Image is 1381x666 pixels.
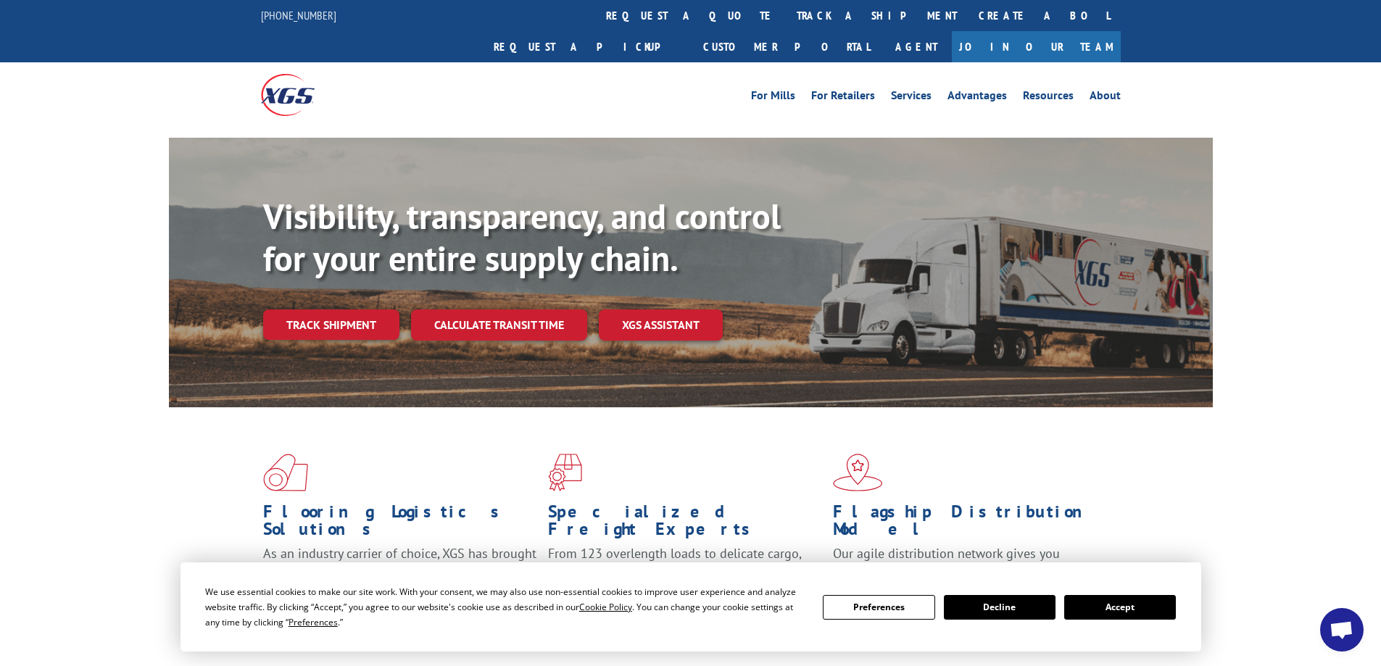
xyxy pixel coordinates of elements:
[833,503,1107,545] h1: Flagship Distribution Model
[823,595,934,620] button: Preferences
[1090,90,1121,106] a: About
[1023,90,1074,106] a: Resources
[289,616,338,628] span: Preferences
[548,545,822,609] p: From 123 overlength loads to delicate cargo, our experienced staff knows the best way to move you...
[952,31,1121,62] a: Join Our Team
[263,309,399,340] a: Track shipment
[751,90,795,106] a: For Mills
[263,454,308,491] img: xgs-icon-total-supply-chain-intelligence-red
[692,31,881,62] a: Customer Portal
[947,90,1007,106] a: Advantages
[944,595,1056,620] button: Decline
[599,309,723,341] a: XGS ASSISTANT
[833,545,1100,579] span: Our agile distribution network gives you nationwide inventory management on demand.
[579,601,632,613] span: Cookie Policy
[833,454,883,491] img: xgs-icon-flagship-distribution-model-red
[483,31,692,62] a: Request a pickup
[261,8,336,22] a: [PHONE_NUMBER]
[263,503,537,545] h1: Flooring Logistics Solutions
[263,193,781,280] b: Visibility, transparency, and control for your entire supply chain.
[881,31,952,62] a: Agent
[263,545,536,596] span: As an industry carrier of choice, XGS has brought innovation and dedication to flooring logistics...
[411,309,587,341] a: Calculate transit time
[548,454,582,491] img: xgs-icon-focused-on-flooring-red
[811,90,875,106] a: For Retailers
[548,503,822,545] h1: Specialized Freight Experts
[205,584,805,630] div: We use essential cookies to make our site work. With your consent, we may also use non-essential ...
[891,90,932,106] a: Services
[181,562,1201,652] div: Cookie Consent Prompt
[1320,608,1364,652] div: Open chat
[1064,595,1176,620] button: Accept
